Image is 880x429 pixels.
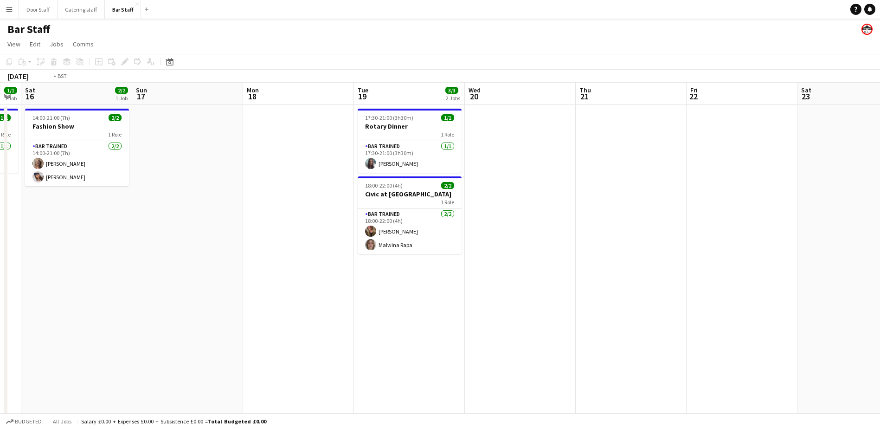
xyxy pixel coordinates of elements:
span: Jobs [50,40,64,48]
a: View [4,38,24,50]
span: Total Budgeted £0.00 [208,418,266,425]
span: Budgeted [15,418,42,425]
h1: Bar Staff [7,22,50,36]
button: Catering staff [58,0,105,19]
button: Bar Staff [105,0,141,19]
a: Jobs [46,38,67,50]
a: Comms [69,38,97,50]
div: [DATE] [7,71,29,81]
div: Salary £0.00 + Expenses £0.00 + Subsistence £0.00 = [81,418,266,425]
button: Door Staff [19,0,58,19]
a: Edit [26,38,44,50]
app-user-avatar: Beach Ballroom [861,24,873,35]
span: Edit [30,40,40,48]
span: View [7,40,20,48]
span: Comms [73,40,94,48]
div: BST [58,72,67,79]
button: Budgeted [5,416,43,427]
span: All jobs [51,418,73,425]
